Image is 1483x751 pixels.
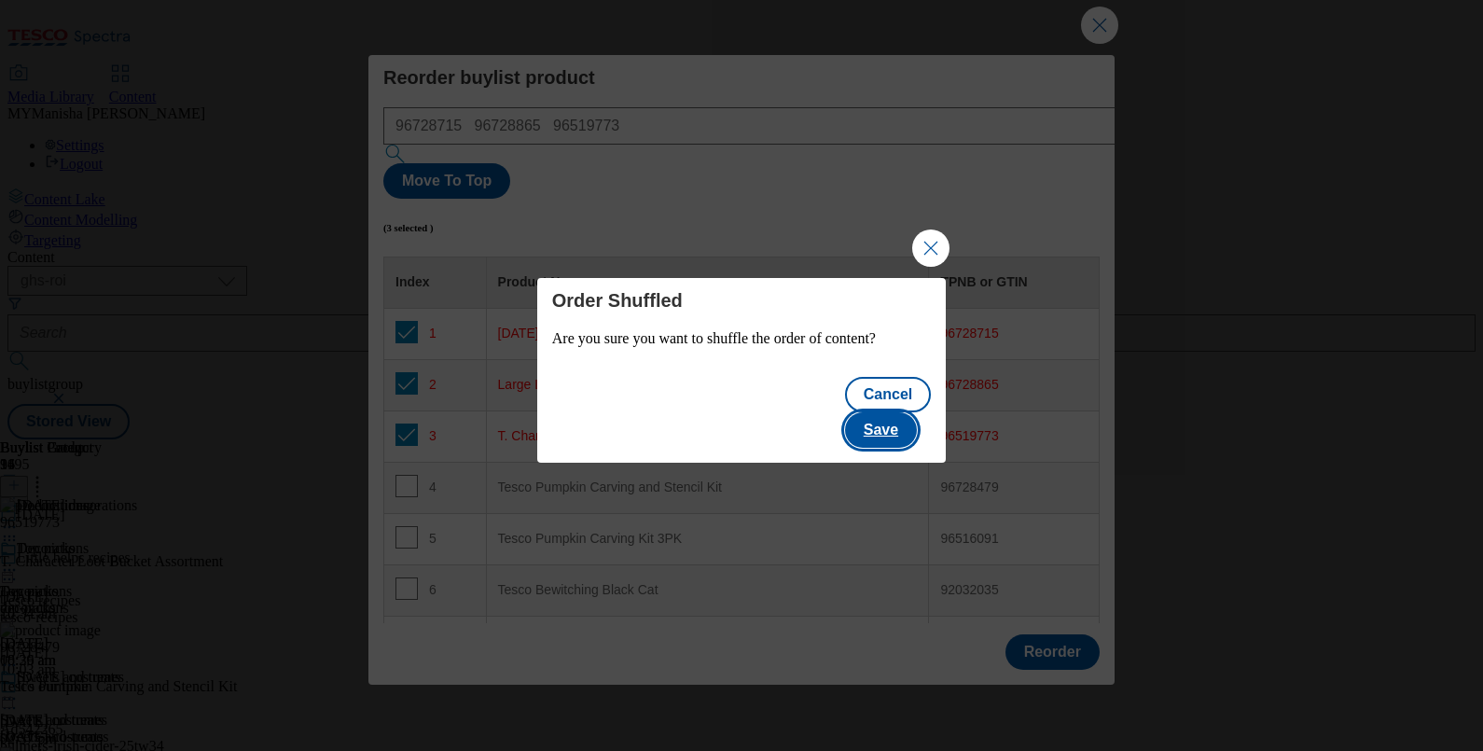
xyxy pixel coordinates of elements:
[845,377,931,412] button: Cancel
[552,330,931,347] p: Are you sure you want to shuffle the order of content?
[912,229,949,267] button: Close Modal
[552,289,931,312] h4: Order Shuffled
[845,412,917,448] button: Save
[537,278,946,463] div: Modal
